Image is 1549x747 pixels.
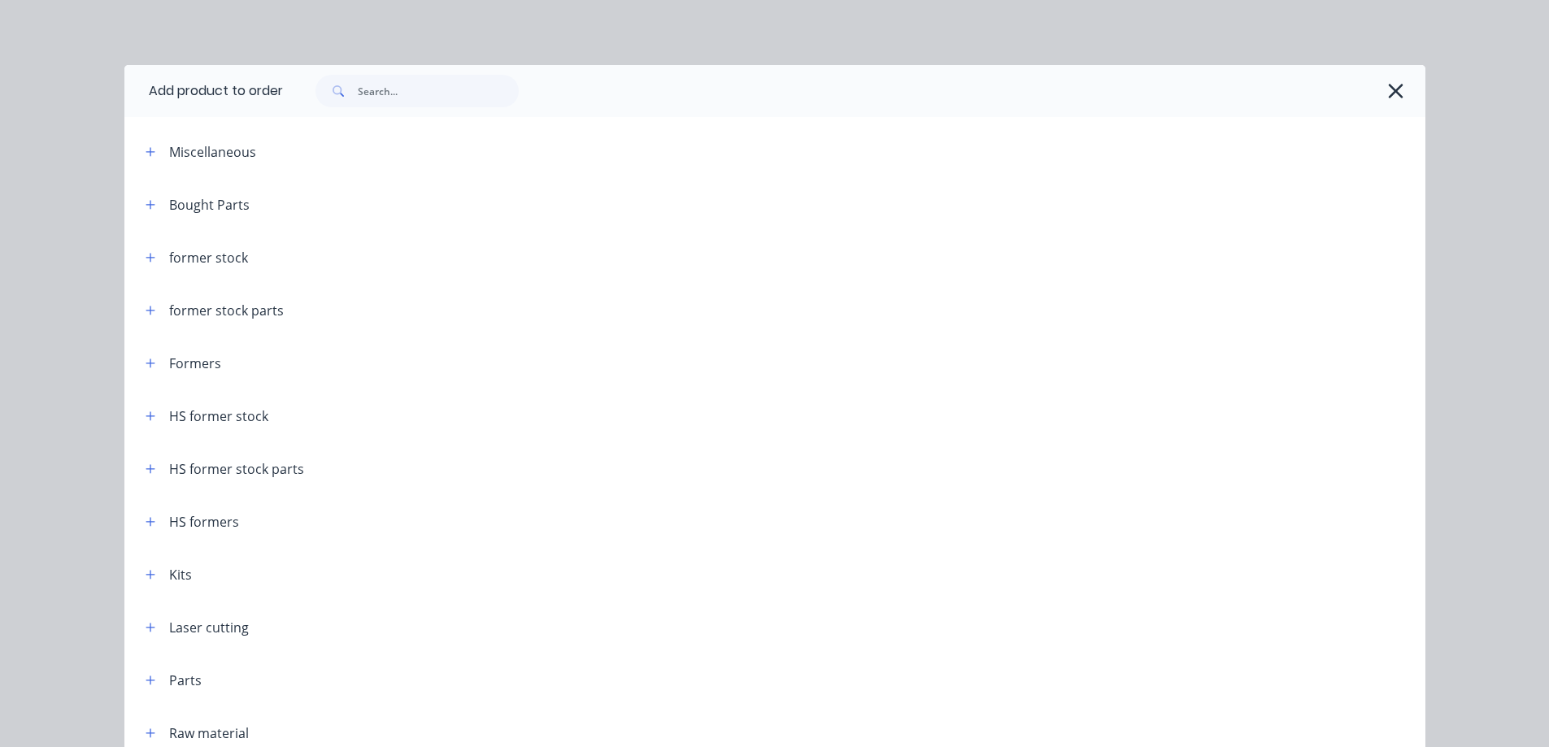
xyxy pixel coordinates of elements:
div: Raw material [169,723,249,743]
div: Add product to order [124,65,283,117]
div: Parts [169,671,202,690]
div: Laser cutting [169,618,249,637]
div: Bought Parts [169,195,250,215]
div: former stock [169,248,248,267]
div: Kits [169,565,192,584]
div: Miscellaneous [169,142,256,162]
div: former stock parts [169,301,284,320]
input: Search... [358,75,519,107]
div: HS formers [169,512,239,532]
div: HS former stock parts [169,459,304,479]
div: HS former stock [169,406,268,426]
div: Formers [169,354,221,373]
